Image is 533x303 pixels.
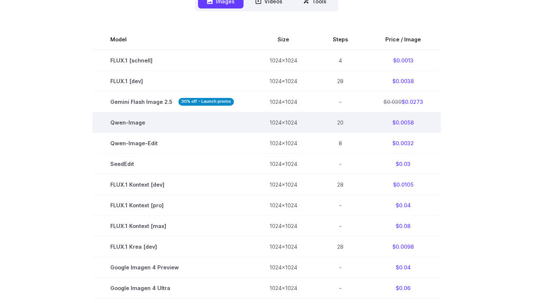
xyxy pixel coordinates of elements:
td: 28 [315,71,366,91]
td: $0.0098 [366,236,441,257]
td: $0.03 [366,153,441,174]
s: $0.039 [383,99,402,105]
td: 1024x1024 [252,257,315,278]
td: - [315,195,366,215]
td: $0.04 [366,257,441,278]
td: FLUX.1 Krea [dev] [93,236,252,257]
td: FLUX.1 [dev] [93,71,252,91]
td: FLUX.1 [schnell] [93,50,252,71]
td: $0.0058 [366,112,441,133]
td: 1024x1024 [252,216,315,236]
th: Steps [315,29,366,50]
span: Gemini Flash Image 2.5 [110,98,234,106]
td: 1024x1024 [252,278,315,299]
td: 20 [315,112,366,133]
td: - [315,257,366,278]
td: Google Imagen 4 Preview [93,257,252,278]
td: 1024x1024 [252,236,315,257]
td: 1024x1024 [252,112,315,133]
td: FLUX.1 Kontext [max] [93,216,252,236]
td: 1024x1024 [252,71,315,91]
td: - [315,91,366,112]
td: $0.0038 [366,71,441,91]
td: $0.04 [366,195,441,215]
th: Price / Image [366,29,441,50]
th: Size [252,29,315,50]
td: 1024x1024 [252,50,315,71]
td: - [315,216,366,236]
strong: 30% off - Launch promo [178,98,234,106]
td: Google Imagen 4 Ultra [93,278,252,299]
td: SeedEdit [93,153,252,174]
td: $0.06 [366,278,441,299]
td: 1024x1024 [252,174,315,195]
td: $0.0032 [366,133,441,153]
td: Qwen-Image [93,112,252,133]
td: $0.08 [366,216,441,236]
th: Model [93,29,252,50]
td: 8 [315,133,366,153]
td: 1024x1024 [252,153,315,174]
td: 28 [315,236,366,257]
td: 1024x1024 [252,133,315,153]
td: 28 [315,174,366,195]
td: - [315,278,366,299]
td: $0.0105 [366,174,441,195]
td: Qwen-Image-Edit [93,133,252,153]
td: 4 [315,50,366,71]
td: $0.0273 [366,91,441,112]
td: FLUX.1 Kontext [dev] [93,174,252,195]
td: 1024x1024 [252,91,315,112]
td: 1024x1024 [252,195,315,215]
td: $0.0013 [366,50,441,71]
td: - [315,153,366,174]
td: FLUX.1 Kontext [pro] [93,195,252,215]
